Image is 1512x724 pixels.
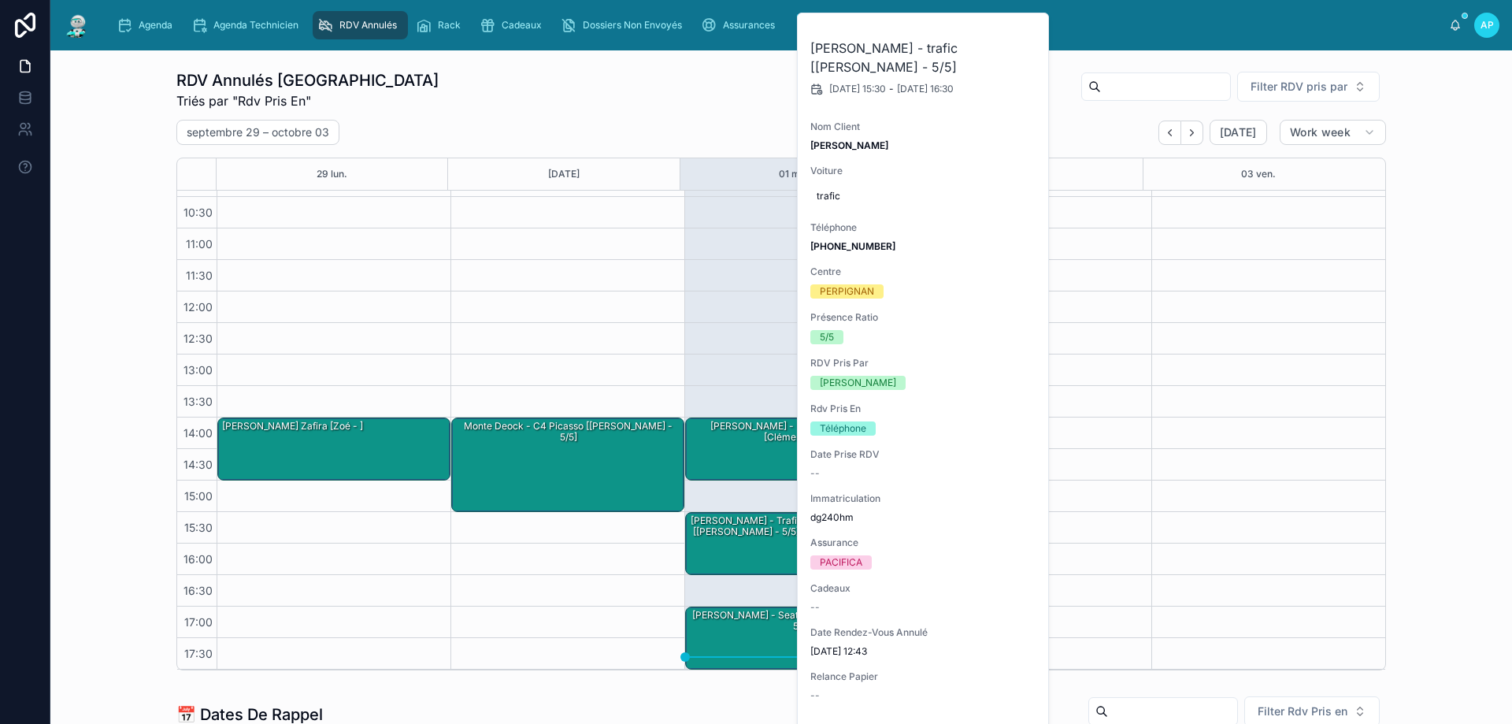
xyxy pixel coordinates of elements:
span: 17:30 [180,647,217,660]
div: 5/5 [820,330,834,344]
span: [DATE] 12:43 [810,645,1037,658]
span: Cadeaux [810,582,1037,595]
button: Work week [1280,120,1386,145]
span: Cadeaux [502,19,542,32]
span: -- [810,467,820,480]
span: Filter RDV pris par [1251,79,1347,95]
div: [PERSON_NAME] Zafira [Zoé - ] [220,419,365,433]
span: Nom Client [810,121,1037,133]
span: Agenda [139,19,172,32]
span: [DATE] 16:30 [897,83,954,95]
span: Dossiers Non Envoyés [583,19,682,32]
span: 11:30 [182,269,217,282]
span: Filter Rdv Pris en [1258,704,1347,719]
button: 29 lun. [317,158,347,190]
span: trafic [817,190,1031,202]
span: 12:30 [180,332,217,345]
button: [DATE] [548,158,580,190]
strong: [PHONE_NUMBER] [810,240,895,252]
div: monte deock - c4 picasso [[PERSON_NAME] - 5/5] [452,418,684,511]
div: PACIFICA [820,555,862,570]
div: [PERSON_NAME] - trafic [[PERSON_NAME] - 5/5] [688,514,805,540]
span: RDV Annulés [339,19,397,32]
div: [PERSON_NAME] - Seat leon [[PERSON_NAME] - 5/5] [686,607,917,669]
span: 14:30 [180,458,217,471]
span: - [889,83,894,95]
span: Présence Ratio [810,311,1037,324]
span: 11:00 [182,237,217,251]
button: [DATE] [1210,120,1267,145]
span: Téléphone [810,221,1037,234]
h1: RDV Annulés [GEOGRAPHIC_DATA] [176,69,439,91]
span: -- [810,601,820,614]
span: [DATE] [1220,125,1257,139]
span: Date Prise RDV [810,448,1037,461]
h2: [PERSON_NAME] - trafic [[PERSON_NAME] - 5/5] [810,39,1037,76]
span: 10:30 [180,206,217,219]
span: 16:00 [180,552,217,566]
a: RDV Annulés [313,11,408,39]
button: Select Button [1237,72,1380,102]
a: Assurances [696,11,786,39]
span: Triés par "Rdv Pris En" [176,91,439,110]
span: 13:30 [180,395,217,408]
div: [PERSON_NAME] - Peugeot 2008 gt line [Clémence - 5/5] [686,418,917,480]
a: NE PAS TOUCHER [809,11,949,39]
span: 15:30 [180,521,217,534]
div: PERPIGNAN [820,284,874,299]
span: Relance Papier [810,670,1037,683]
span: dg240hm [810,511,1037,524]
span: Work week [1290,125,1351,139]
span: Assurances [723,19,775,32]
span: 13:00 [180,363,217,377]
span: [DATE] 15:30 [829,83,886,95]
span: Voiture [810,165,1037,177]
span: AP [1480,19,1494,32]
span: Assurance [810,537,1037,549]
span: Rdv Pris En [810,403,1037,415]
span: 14:00 [180,426,217,440]
a: Dossiers Non Envoyés [556,11,693,39]
span: Centre [810,265,1037,278]
h2: septembre 29 – octobre 03 [187,124,329,140]
button: Back [1158,121,1181,145]
span: Date Rendez-Vous Annulé [810,626,1037,639]
a: Agenda [112,11,183,39]
span: 12:00 [180,300,217,314]
strong: [PERSON_NAME] [810,139,888,151]
button: Next [1181,121,1203,145]
div: [PERSON_NAME] [820,376,896,390]
a: Rack [411,11,472,39]
span: RDV Pris Par [810,357,1037,369]
span: 15:00 [180,489,217,503]
div: [PERSON_NAME] - Peugeot 2008 gt line [Clémence - 5/5] [688,419,917,445]
div: scrollable content [104,8,1449,43]
button: 03 ven. [1241,158,1276,190]
span: 17:00 [180,615,217,629]
button: 01 mer. [779,158,812,190]
a: Cadeaux [475,11,553,39]
img: App logo [63,13,91,38]
div: [PERSON_NAME] - trafic [[PERSON_NAME] - 5/5] [686,513,806,574]
span: Rack [438,19,461,32]
div: [PERSON_NAME] - Seat leon [[PERSON_NAME] - 5/5] [688,608,917,634]
a: Agenda Technicien [187,11,309,39]
span: Immatriculation [810,492,1037,505]
div: Téléphone [820,421,866,436]
span: 16:30 [180,584,217,597]
span: Agenda Technicien [213,19,298,32]
div: [PERSON_NAME] Zafira [Zoé - ] [218,418,450,480]
span: -- [810,689,820,702]
div: monte deock - c4 picasso [[PERSON_NAME] - 5/5] [454,419,683,445]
